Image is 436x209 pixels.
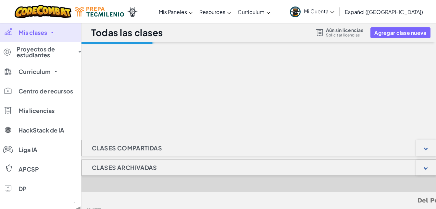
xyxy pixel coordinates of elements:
span: Proyectos de estudiantes [17,46,75,58]
img: avatar [290,7,301,17]
a: Resources [196,3,234,21]
h1: Clases Archivadas [82,160,167,176]
h1: Todas las clases [91,26,163,39]
button: Agregar clase nueva [370,27,430,38]
span: Curriculum [238,8,265,15]
img: Tecmilenio logo [75,7,124,17]
span: Mis licencias [19,108,55,114]
span: Mis clases [19,30,47,35]
span: Centro de recursos [19,88,73,94]
span: Español ([GEOGRAPHIC_DATA]) [345,8,423,15]
h1: Clases compartidas [82,140,172,156]
span: Mis Paneles [159,8,187,15]
a: Español ([GEOGRAPHIC_DATA]) [342,3,426,21]
span: Liga IA [19,147,37,153]
a: Mi Cuenta [287,1,338,22]
span: Resources [199,8,225,15]
a: Mis Paneles [156,3,196,21]
a: Solicitar licencias [326,33,363,38]
img: CodeCombat logo [15,5,71,18]
span: HackStack de IA [19,127,64,133]
a: Curriculum [234,3,274,21]
span: Aún sin licencias [326,27,363,33]
span: Mi Cuenta [304,8,334,15]
img: Ozaria [127,7,138,17]
span: Curriculum [19,69,51,75]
